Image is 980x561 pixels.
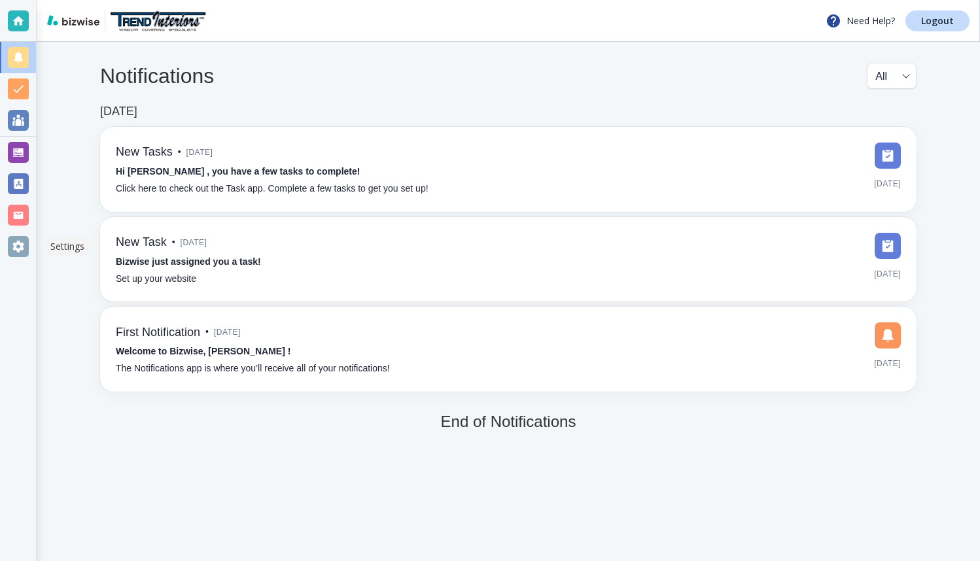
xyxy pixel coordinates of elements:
h6: New Tasks [116,145,173,160]
p: Click here to check out the Task app. Complete a few tasks to get you set up! [116,182,429,196]
span: [DATE] [181,233,207,252]
p: Set up your website [116,272,196,286]
h4: Notifications [100,63,214,88]
span: [DATE] [214,322,241,342]
p: • [205,325,209,339]
a: First Notification•[DATE]Welcome to Bizwise, [PERSON_NAME] !The Notifications app is where you’ll... [100,307,917,392]
p: Logout [921,16,954,25]
p: • [172,235,175,250]
img: DashboardSidebarTasks.svg [875,233,901,259]
a: Logout [905,10,970,31]
h6: First Notification [116,326,200,340]
span: [DATE] [874,174,901,194]
p: • [178,145,181,160]
strong: Hi [PERSON_NAME] , you have a few tasks to complete! [116,166,360,177]
a: New Task•[DATE]Bizwise just assigned you a task!Set up your website[DATE] [100,217,917,302]
span: [DATE] [874,264,901,284]
span: [DATE] [186,143,213,162]
p: Need Help? [826,13,895,29]
h5: End of Notifications [441,413,576,432]
h6: New Task [116,235,167,250]
div: All [875,63,908,88]
span: [DATE] [874,354,901,373]
img: DashboardSidebarNotification.svg [875,322,901,348]
img: Trend Interiors, Inc [111,10,207,31]
strong: Welcome to Bizwise, [PERSON_NAME] ! [116,346,290,356]
p: The Notifications app is where you’ll receive all of your notifications! [116,362,390,376]
a: New Tasks•[DATE]Hi [PERSON_NAME] , you have a few tasks to complete!Click here to check out the T... [100,127,917,212]
strong: Bizwise just assigned you a task! [116,256,261,267]
h6: [DATE] [100,105,137,119]
img: DashboardSidebarTasks.svg [875,143,901,169]
p: Settings [50,240,84,253]
img: bizwise [47,15,99,25]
